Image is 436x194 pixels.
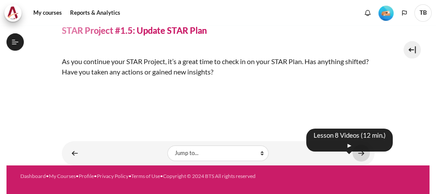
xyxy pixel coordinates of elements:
a: Reports & Analytics [67,4,123,22]
h4: STAR Project #1.5: Update STAR Plan [62,25,207,36]
a: User menu [414,4,432,22]
div: Lesson 8 Videos (12 min.) ► [306,129,393,152]
div: Level #2 [378,5,394,21]
img: Level #2 [378,6,394,21]
a: Privacy Policy [97,173,128,179]
a: ◄ Lesson 7 STAR Application [66,145,83,162]
a: Architeck Architeck [4,4,26,22]
a: My Courses [49,173,76,179]
a: My courses [30,4,65,22]
div: Show notification window with no new notifications [361,6,374,19]
a: Terms of Use [131,173,160,179]
p: As you continue your STAR Project, it’s a great time to check in on your STAR Plan. Has anything ... [62,56,375,77]
a: Profile [79,173,94,179]
div: • • • • • [20,172,416,180]
button: Languages [398,6,411,19]
a: Dashboard [20,173,46,179]
span: TB [414,4,432,22]
img: Architeck [7,6,19,19]
a: Level #2 [375,5,397,21]
a: Copyright © 2024 BTS All rights reserved [163,173,256,179]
